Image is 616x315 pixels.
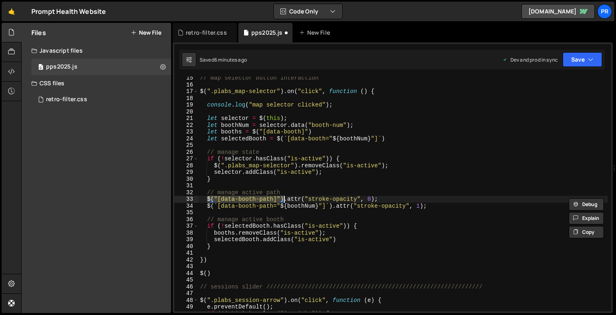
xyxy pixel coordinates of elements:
div: 23 [174,129,198,135]
h2: Files [31,28,46,37]
div: Javascript files [22,42,171,59]
div: 38 [174,230,198,237]
div: 17 [174,88,198,95]
a: [DOMAIN_NAME] [521,4,595,19]
div: 20 [174,109,198,115]
button: Code Only [274,4,342,19]
div: 6 minutes ago [214,56,247,63]
a: Pr [597,4,612,19]
span: 0 [38,64,43,71]
div: 34 [174,203,198,210]
div: 30 [174,176,198,183]
div: 46 [174,284,198,291]
div: 29 [174,169,198,176]
div: 41 [174,250,198,257]
button: Debug [569,198,604,211]
button: New File [131,29,161,36]
div: 43 [174,263,198,270]
a: 🤙 [2,2,22,21]
div: 19 [174,102,198,109]
div: 31 [174,182,198,189]
div: 25 [174,142,198,149]
button: Save [563,52,602,67]
div: pps2025.js [46,63,77,71]
div: 27 [174,155,198,162]
div: 33 [174,196,198,203]
div: 42 [174,257,198,264]
div: New File [299,29,333,37]
div: 39 [174,236,198,243]
div: 35 [174,209,198,216]
div: 44 [174,270,198,277]
div: 18 [174,95,198,102]
div: pps2025.js [251,29,283,37]
div: 24 [174,135,198,142]
div: 26 [174,149,198,156]
div: CSS files [22,75,171,91]
button: Copy [569,226,604,238]
div: 32 [174,189,198,196]
div: 49 [174,304,198,311]
div: Dev and prod in sync [502,56,558,63]
div: 36 [174,216,198,223]
button: Explain [569,212,604,224]
div: 16625/45293.js [31,59,171,75]
div: 21 [174,115,198,122]
div: 15 [174,75,198,82]
div: 45 [174,277,198,284]
div: Prompt Health Website [31,7,106,16]
div: retro-filter.css [46,96,87,103]
div: 37 [174,223,198,230]
div: 28 [174,162,198,169]
div: 16625/45443.css [31,91,171,108]
div: Saved [200,56,247,63]
div: 40 [174,243,198,250]
div: 47 [174,290,198,297]
div: 48 [174,297,198,304]
div: 22 [174,122,198,129]
div: 16 [174,82,198,89]
div: retro-filter.css [186,29,227,37]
